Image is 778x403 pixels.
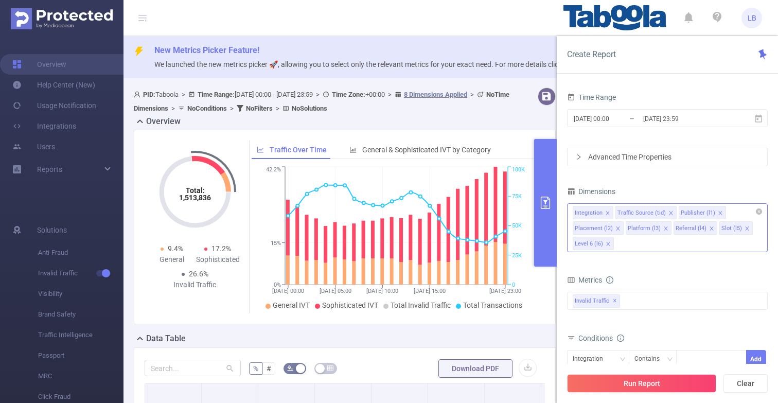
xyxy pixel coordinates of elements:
span: Time Range [567,93,616,101]
a: Overview [12,54,66,75]
i: icon: user [134,91,143,98]
h2: Overview [146,115,181,128]
tspan: 50K [512,223,522,230]
img: Protected Media [11,8,113,29]
a: Reports [37,159,62,180]
div: Invalid Traffic [172,279,218,290]
div: Publisher (l1) [681,206,715,220]
tspan: [DATE] 15:00 [414,288,446,294]
li: Platform (l3) [626,221,671,235]
tspan: 42.2% [266,167,281,173]
tspan: Total: [185,186,204,195]
i: icon: right [576,154,582,160]
span: We launched the new metrics picker 🚀, allowing you to select only the relevant metrics for your e... [154,60,594,68]
button: Clear [723,374,768,393]
i: icon: bg-colors [287,365,293,371]
tspan: 1,513,836 [179,194,211,202]
i: icon: down [667,356,673,363]
tspan: [DATE] 23:00 [489,288,521,294]
span: General & Sophisticated IVT by Category [362,146,491,154]
i: icon: bar-chart [349,146,357,153]
i: icon: close [718,211,723,217]
tspan: 25K [512,252,522,259]
span: Traffic Over Time [270,146,327,154]
span: LB [748,8,756,28]
span: > [179,91,188,98]
div: Platform (l3) [628,222,661,235]
span: Total Transactions [463,301,522,309]
b: No Solutions [292,104,327,112]
span: > [385,91,395,98]
span: > [227,104,237,112]
div: Integration [573,351,610,367]
b: Time Range: [198,91,235,98]
span: > [273,104,282,112]
div: Contains [634,351,667,367]
a: Usage Notification [12,95,96,116]
span: # [267,364,271,373]
tspan: [DATE] 05:00 [319,288,351,294]
span: 26.6% [189,270,208,278]
span: % [253,364,258,373]
input: End date [642,112,726,126]
li: Level 6 (l6) [573,237,614,250]
tspan: [DATE] 00:00 [272,288,304,294]
span: Reports [37,165,62,173]
span: Brand Safety [38,304,123,325]
span: Dimensions [567,187,615,196]
div: Traffic Source (tid) [617,206,666,220]
span: Sophisticated IVT [322,301,378,309]
span: Total Invalid Traffic [391,301,451,309]
span: Passport [38,345,123,366]
span: New Metrics Picker Feature! [154,45,259,55]
i: icon: close [709,226,714,232]
a: Help Center (New) [12,75,95,95]
span: > [313,91,323,98]
i: icon: table [327,365,333,371]
span: > [467,91,477,98]
div: Integration [575,206,603,220]
i: icon: close [745,226,750,232]
div: Slot (l5) [721,222,742,235]
div: Sophisticated [195,254,241,265]
div: General [149,254,195,265]
a: Integrations [12,116,76,136]
span: 17.2% [211,244,231,253]
input: Start date [573,112,656,126]
i: icon: close [663,226,668,232]
tspan: 0% [274,282,281,288]
span: General IVT [273,301,310,309]
button: Add [746,350,766,368]
span: Invalid Traffic [38,263,123,284]
i: icon: info-circle [617,335,624,342]
u: 8 Dimensions Applied [404,91,467,98]
b: No Conditions [187,104,227,112]
span: Invalid Traffic [573,294,620,308]
div: Referral (l4) [676,222,706,235]
span: Traffic Intelligence [38,325,123,345]
i: icon: close [668,211,674,217]
a: Users [12,136,55,157]
div: Placement (l2) [575,222,613,235]
span: ✕ [613,295,617,307]
span: Conditions [578,334,624,342]
i: icon: close-circle [756,208,762,215]
div: Level 6 (l6) [575,237,603,251]
b: Time Zone: [332,91,365,98]
tspan: 0 [512,282,515,288]
span: > [168,104,178,112]
i: icon: line-chart [257,146,264,153]
b: PID: [143,91,155,98]
li: Integration [573,206,613,219]
li: Publisher (l1) [679,206,726,219]
i: icon: close [615,226,621,232]
button: Run Report [567,374,716,393]
i: icon: thunderbolt [134,46,144,57]
li: Referral (l4) [674,221,717,235]
i: icon: close [605,211,610,217]
span: Create Report [567,49,616,59]
li: Traffic Source (tid) [615,206,677,219]
span: Taboola [DATE] 00:00 - [DATE] 23:59 +00:00 [134,91,509,112]
i: icon: close [606,241,611,248]
tspan: 100K [512,167,525,173]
